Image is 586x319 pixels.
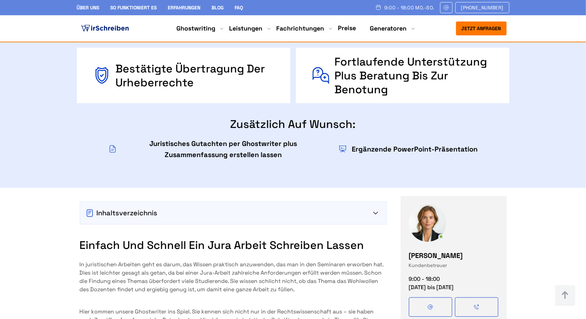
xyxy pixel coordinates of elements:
[94,62,110,89] img: Bestätigte Übertragung der Urheberrechte
[111,5,157,11] a: So funktioniert es
[409,284,498,292] div: [DATE] bis [DATE]
[461,5,504,10] span: [PHONE_NUMBER]
[168,5,201,11] a: Erfahrungen
[177,24,216,33] a: Ghostwriting
[555,285,576,306] img: button top
[313,62,329,89] img: Fortlaufende Unterstützung plus Beratung bis zur Benotung
[277,24,324,33] a: Fachrichtungen
[370,24,407,33] a: Generatoren
[80,261,387,294] p: In juristischen Arbeiten geht es darum, das Wissen praktisch anzuwenden, das man in den Seminaren...
[455,2,509,13] a: [PHONE_NUMBER]
[80,239,387,252] h2: Einfach und schnell ein Jura Arbeit schreiben lassen
[116,62,274,89] div: Bestätigte Übertragung der Urheberrechte
[375,5,382,10] img: Schedule
[80,23,130,34] img: logo ghostwriter-österreich
[409,205,446,242] img: Magdalena Kaufman
[456,21,507,35] button: Jetzt anfragen
[77,117,509,131] div: Zusätzlich auf Wunsch:
[338,24,356,32] a: Preise
[335,62,493,89] div: Fortlaufende Unterstützung plus Beratung bis zur Benotung
[229,24,263,33] a: Leistungen
[384,5,435,10] span: 9:00 - 18:00 Mo.-So.
[409,261,463,270] div: Kundenbetreuer
[409,275,498,284] div: 9:00 - 18:00
[409,250,463,261] div: [PERSON_NAME]
[108,145,117,153] img: Icon
[122,138,325,160] div: Juristisches Gutachten per Ghostwriter plus Zusammenfassung erstellen lassen
[77,5,99,11] a: Über uns
[352,144,478,155] div: Ergänzende PowerPoint-Präsentation
[212,5,224,11] a: Blog
[339,144,347,155] img: Icon
[86,208,381,219] div: Inhaltsverzeichnis
[235,5,243,11] a: FAQ
[443,5,449,10] img: Email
